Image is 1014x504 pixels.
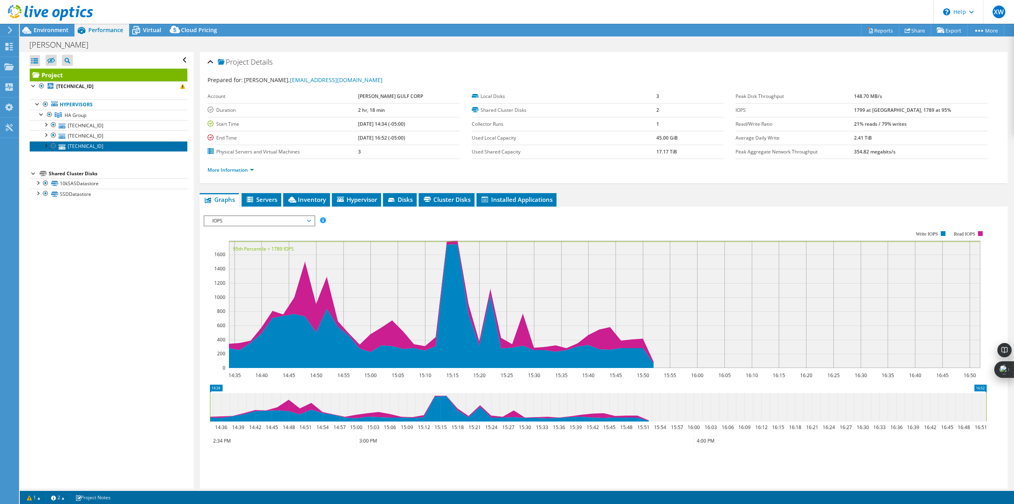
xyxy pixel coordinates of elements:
[501,372,513,379] text: 15:25
[909,372,921,379] text: 16:40
[656,134,678,141] b: 45.00 GiB
[964,372,976,379] text: 16:50
[21,493,46,502] a: 1
[246,195,277,203] span: Servers
[899,24,931,36] a: Share
[691,372,703,379] text: 16:00
[736,148,854,156] label: Peak Aggregate Network Throughput
[854,107,951,113] b: 1799 at [GEOGRAPHIC_DATA], 1789 at 95%
[924,424,936,431] text: 16:42
[266,424,278,431] text: 14:45
[719,372,731,379] text: 16:05
[746,372,758,379] text: 16:10
[452,424,464,431] text: 15:18
[367,424,379,431] text: 15:03
[229,372,241,379] text: 14:35
[418,424,430,431] text: 15:12
[334,424,346,431] text: 14:57
[620,424,633,431] text: 15:48
[958,424,970,431] text: 16:48
[688,424,700,431] text: 16:00
[287,195,326,203] span: Inventory
[217,308,225,314] text: 800
[217,336,225,343] text: 400
[472,120,656,128] label: Collector Runs
[736,134,854,142] label: Average Daily Write
[469,424,481,431] text: 15:21
[208,167,254,173] a: More Information
[30,130,187,141] a: [TECHNICAL_ID]
[218,58,249,66] span: Project
[387,195,413,203] span: Disks
[993,6,1005,18] span: XW
[603,424,616,431] text: 15:45
[664,372,676,379] text: 15:55
[204,486,298,502] h2: Advanced Graph Controls
[755,424,768,431] text: 16:12
[208,134,358,142] label: End Time
[480,195,553,203] span: Installed Applications
[214,265,225,272] text: 1400
[30,69,187,81] a: Project
[358,107,385,113] b: 2 hr, 18 min
[384,424,396,431] text: 15:06
[736,106,854,114] label: IOPS
[485,424,497,431] text: 15:24
[310,372,322,379] text: 14:50
[854,93,882,100] b: 148.70 MB/s
[800,372,812,379] text: 16:20
[299,424,312,431] text: 14:51
[244,76,383,84] span: [PERSON_NAME],
[217,322,225,329] text: 600
[204,195,235,203] span: Graphs
[65,112,86,119] span: HA Group
[570,424,582,431] text: 15:39
[214,294,225,301] text: 1000
[26,40,101,49] h1: [PERSON_NAME]
[217,350,225,357] text: 200
[472,92,656,100] label: Local Disks
[214,251,225,258] text: 1600
[358,93,423,100] b: [PERSON_NAME] GULF CORP
[181,26,217,34] span: Cloud Pricing
[854,148,896,155] b: 354.82 megabits/s
[854,134,872,141] b: 2.41 TiB
[472,148,656,156] label: Used Shared Capacity
[873,424,886,431] text: 16:33
[705,424,717,431] text: 16:03
[656,121,659,127] b: 1
[827,372,840,379] text: 16:25
[975,424,987,431] text: 16:51
[223,364,225,371] text: 0
[519,424,531,431] text: 15:30
[916,231,938,237] text: Write IOPS
[208,120,358,128] label: Start Time
[656,148,677,155] b: 17.17 TiB
[502,424,515,431] text: 15:27
[358,148,361,155] b: 3
[208,148,358,156] label: Physical Servers and Virtual Machines
[536,424,548,431] text: 15:33
[656,93,659,100] b: 3
[671,424,683,431] text: 15:57
[214,280,225,286] text: 1200
[941,424,953,431] text: 16:45
[30,81,187,92] a: [TECHNICAL_ID]
[290,76,383,84] a: [EMAIL_ADDRESS][DOMAIN_NAME]
[654,424,666,431] text: 15:54
[56,83,93,90] b: [TECHNICAL_ID]
[553,424,565,431] text: 15:36
[772,424,784,431] text: 16:15
[528,372,540,379] text: 15:30
[208,216,310,226] span: IOPS
[350,424,362,431] text: 15:00
[473,372,486,379] text: 15:20
[49,169,187,178] div: Shared Cluster Disks
[936,372,949,379] text: 16:45
[773,372,785,379] text: 16:15
[943,8,950,15] svg: \n
[283,372,295,379] text: 14:45
[232,424,244,431] text: 14:39
[316,424,329,431] text: 14:54
[656,107,659,113] b: 2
